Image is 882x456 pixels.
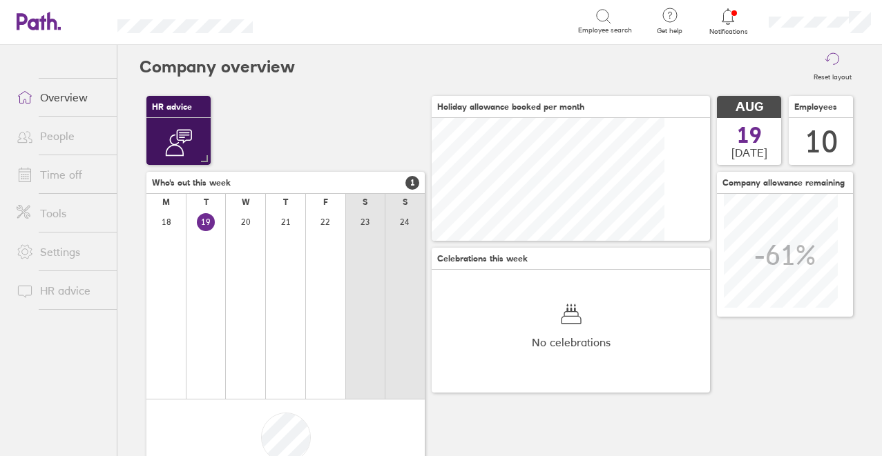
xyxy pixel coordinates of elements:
[6,161,117,188] a: Time off
[578,26,632,34] span: Employee search
[6,199,117,227] a: Tools
[6,122,117,150] a: People
[140,45,295,89] h2: Company overview
[737,124,762,146] span: 19
[323,197,328,207] div: F
[405,176,419,190] span: 1
[162,197,170,207] div: M
[805,69,860,81] label: Reset layout
[805,45,860,89] button: Reset layout
[204,197,209,207] div: T
[437,102,584,112] span: Holiday allowance booked per month
[6,238,117,266] a: Settings
[6,83,117,111] a: Overview
[157,157,200,345] div: Get expert help and advice on employment law, employee contracts and HR with NatWest Mentor.
[283,197,288,207] div: T
[6,277,117,304] a: HR advice
[403,197,408,207] div: S
[805,124,838,159] div: 10
[731,146,767,159] span: [DATE]
[437,254,528,264] span: Celebrations this week
[532,336,611,348] span: No celebrations
[722,178,845,188] span: Company allowance remaining
[363,197,367,207] div: S
[794,102,837,112] span: Employees
[152,178,231,188] span: Who's out this week
[647,27,692,35] span: Get help
[736,100,763,115] span: AUG
[706,28,751,36] span: Notifications
[152,102,192,112] span: HR advice
[242,197,250,207] div: W
[290,14,325,27] div: Search
[706,7,751,36] a: Notifications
